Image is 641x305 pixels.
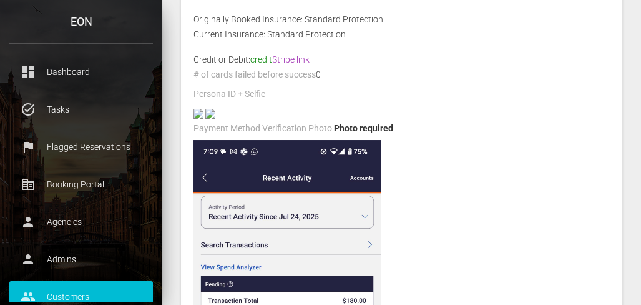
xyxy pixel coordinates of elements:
[272,54,310,64] a: Stripe link
[334,123,393,133] span: Photo required
[19,100,144,119] p: Tasks
[184,67,619,86] div: 0
[193,88,265,101] label: Persona ID + Selfie
[205,109,215,119] img: cd39cf-legacy-shared-us-central1%2Fselfiefile%2Fimage%2F941335661%2Fshrine_processed%2F2258700769...
[184,27,619,42] div: Current Insurance: Standard Protection
[184,52,619,67] div: Credit or Debit:
[9,131,153,162] a: flag Flagged Reservations
[193,109,203,119] img: persona_camera_1755899394514.jpg
[9,56,153,87] a: dashboard Dashboard
[9,206,153,237] a: person Agencies
[250,54,310,64] span: credit
[19,62,144,81] p: Dashboard
[193,69,316,81] label: # of cards failed before success
[19,212,144,231] p: Agencies
[9,244,153,275] a: person Admins
[19,175,144,194] p: Booking Portal
[9,94,153,125] a: task_alt Tasks
[19,250,144,269] p: Admins
[184,12,619,27] div: Originally Booked Insurance: Standard Protection
[193,122,332,135] label: Payment Method Verification Photo
[9,169,153,200] a: corporate_fare Booking Portal
[19,137,144,156] p: Flagged Reservations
